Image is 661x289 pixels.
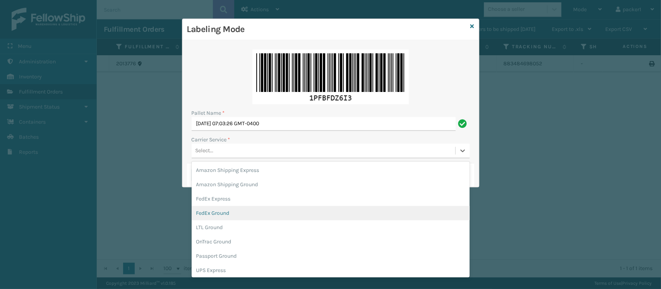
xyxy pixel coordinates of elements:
div: FedEx Express [192,192,470,206]
label: Carrier Service [192,136,230,144]
div: Select... [196,147,214,155]
div: OnTrac Ground [192,235,470,249]
div: LTL Ground [192,220,470,235]
div: FedEx Ground [192,206,470,220]
h3: Labeling Mode [187,24,467,35]
div: Amazon Shipping Express [192,163,470,177]
div: Amazon Shipping Ground [192,177,470,192]
img: GWJ5n8M35hcM8eTILCEhQZmEXtAYhIASEwAJAQIKyADZRLggBISAEZgEBCcos7ILWIASEgBBYAAhIUBbAJsoFISAEhMAsICBB... [252,49,409,104]
label: Pallet Name [192,109,225,117]
div: Passport Ground [192,249,470,263]
div: UPS Express [192,263,470,277]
